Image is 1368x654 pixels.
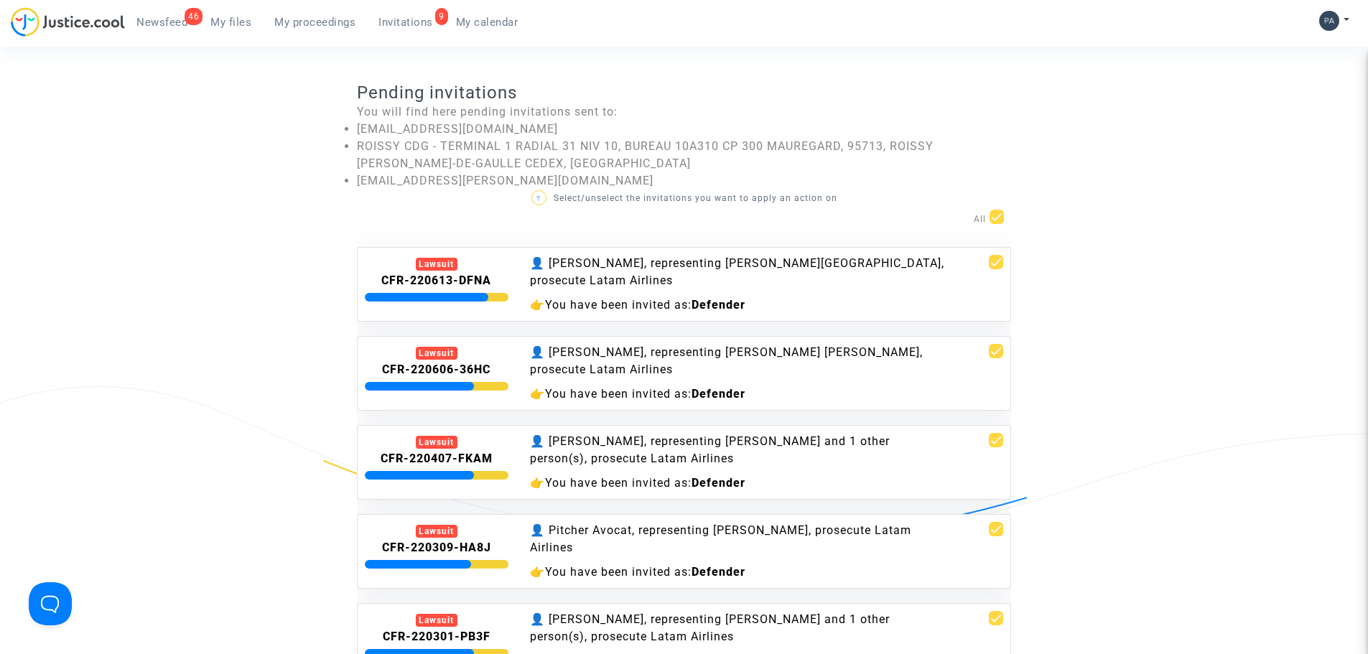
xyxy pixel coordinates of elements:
b: CFR-220613-DFNA [381,274,491,287]
li: [EMAIL_ADDRESS][PERSON_NAME][DOMAIN_NAME] [357,172,1011,190]
a: 9Invitations [367,11,445,33]
div: 👉 [530,296,949,314]
span: You have been invited as: [545,298,692,312]
div: Lawsuit [416,258,458,271]
div: 👤 [PERSON_NAME], representing [PERSON_NAME] [PERSON_NAME], prosecute Latam Airlines [530,344,949,378]
b: Defender [692,387,745,401]
img: jc-logo.svg [11,7,125,37]
b: Defender [692,476,745,490]
span: You have been invited as: [545,565,692,579]
iframe: Help Scout Beacon - Open [29,582,72,625]
div: 👤 [PERSON_NAME], representing [PERSON_NAME][GEOGRAPHIC_DATA], prosecute Latam Airlines [530,255,949,289]
b: CFR-220309-HA8J [382,541,491,554]
div: 👤 [PERSON_NAME], representing [PERSON_NAME] and 1 other person(s), prosecute Latam Airlines [530,611,949,645]
a: 46Newsfeed [125,11,199,33]
img: 49fbddfcd65be7d4a0c17a29ad6517ab [1319,11,1339,31]
a: My proceedings [263,11,367,33]
span: My files [210,16,251,29]
p: Select/unselect the invitations you want to apply an action on [357,190,1011,207]
div: Lawsuit [416,614,458,627]
div: Lawsuit [416,525,458,538]
div: 9 [435,8,448,25]
h3: Pending invitations [357,83,1011,103]
b: CFR-220301-PB3F [383,630,490,643]
div: Lawsuit [416,347,458,360]
b: Defender [692,298,745,312]
span: All [974,214,986,224]
span: My calendar [456,16,518,29]
span: Newsfeed [136,16,187,29]
b: CFR-220407-FKAM [381,452,493,465]
div: Lawsuit [416,436,458,449]
div: 👉 [530,475,949,492]
span: ? [536,195,541,202]
span: You will find here pending invitations sent to: [357,105,618,118]
div: 46 [185,8,203,25]
span: Invitations [378,16,433,29]
div: 👤 [PERSON_NAME], representing [PERSON_NAME] and 1 other person(s), prosecute Latam Airlines [530,433,949,467]
span: You have been invited as: [545,387,692,401]
span: My proceedings [274,16,355,29]
span: You have been invited as: [545,476,692,490]
a: My files [199,11,263,33]
a: My calendar [445,11,530,33]
b: CFR-220606-36HC [382,363,490,376]
li: [EMAIL_ADDRESS][DOMAIN_NAME] [357,121,1011,138]
div: 👉 [530,386,949,403]
b: Defender [692,565,745,579]
div: 👤 Pitcher Avocat, representing [PERSON_NAME], prosecute Latam Airlines [530,522,949,556]
div: 👉 [530,564,949,581]
li: ROISSY CDG - TERMINAL 1 RADIAL 31 NIV 10, BUREAU 10A310 CP 300 MAUREGARD, 95713, ROISSY [PERSON_N... [357,138,1011,172]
